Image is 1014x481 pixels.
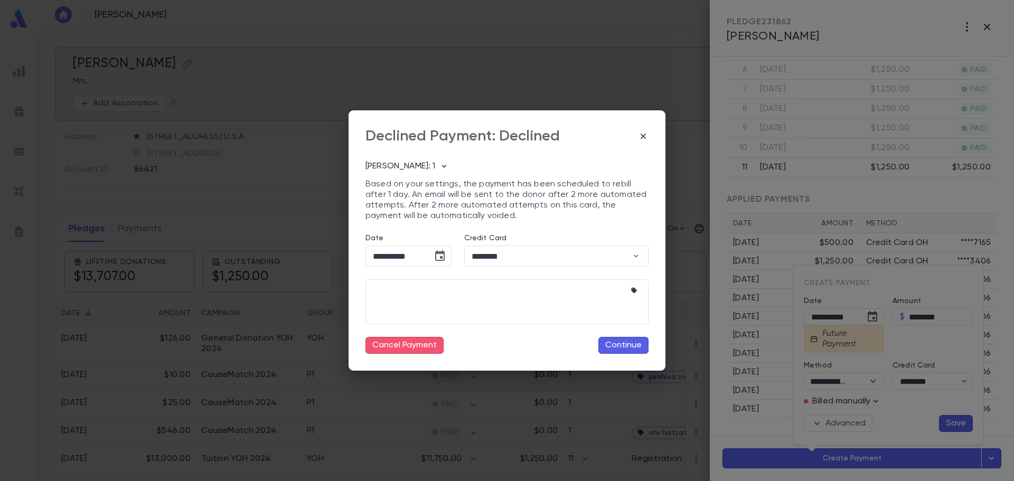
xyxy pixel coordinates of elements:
[429,246,450,267] button: Choose date, selected date is Sep 1, 2025
[365,127,560,145] div: Declined Payment: Declined
[365,161,436,172] p: [PERSON_NAME]: 1
[365,337,444,354] button: Cancel Payment
[598,337,649,354] button: Continue
[365,234,452,242] label: Date
[365,179,649,221] p: Based on your settings, the payment has been scheduled to rebill after 1 day. An email will be se...
[464,234,507,242] label: Credit Card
